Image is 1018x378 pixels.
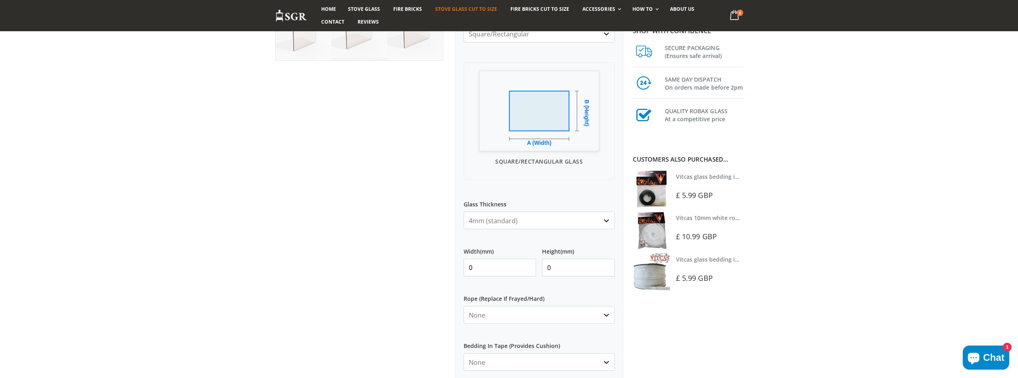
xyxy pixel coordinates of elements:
[342,3,386,16] a: Stove Glass
[472,157,606,166] p: Square/Rectangular Glass
[960,346,1012,372] inbox-online-store-chat: Shopify online store chat
[726,8,743,24] a: 0
[676,214,833,222] a: Vitcas 10mm white rope kit - includes rope seal and glue!
[670,6,694,12] span: About us
[464,288,615,303] label: Rope (Replace If Frayed/Hard)
[393,6,422,12] span: Fire Bricks
[315,16,350,28] a: Contact
[582,6,615,12] span: Accessories
[435,6,497,12] span: Stove Glass Cut To Size
[321,6,336,12] span: Home
[633,253,670,290] img: Vitcas stove glass bedding in tape
[633,170,670,208] img: Vitcas stove glass bedding in tape
[665,74,743,92] h3: SAME DAY DISPATCH On orders made before 2pm
[633,212,670,249] img: Vitcas white rope, glue and gloves kit 10mm
[676,173,825,180] a: Vitcas glass bedding in tape - 2mm x 10mm x 2 meters
[665,42,743,60] h3: SECURE PACKAGING (Ensures safe arrival)
[321,18,344,25] span: Contact
[676,256,846,263] a: Vitcas glass bedding in tape - 2mm x 15mm x 2 meters (White)
[676,273,713,283] span: £ 5.99 GBP
[315,3,342,16] a: Home
[676,232,717,241] span: £ 10.99 GBP
[480,248,494,255] span: (mm)
[632,6,653,12] span: How To
[429,3,503,16] a: Stove Glass Cut To Size
[464,336,615,350] label: Bedding In Tape (Provides Cushion)
[510,6,569,12] span: Fire Bricks Cut To Size
[676,190,713,200] span: £ 5.99 GBP
[479,71,599,151] img: Square/Rectangular Glass
[464,241,536,256] label: Width
[542,241,615,256] label: Height
[504,3,575,16] a: Fire Bricks Cut To Size
[464,194,615,208] label: Glass Thickness
[387,3,428,16] a: Fire Bricks
[576,3,625,16] a: Accessories
[633,156,743,162] div: Customers also purchased...
[358,18,379,25] span: Reviews
[626,3,663,16] a: How To
[560,248,574,255] span: (mm)
[664,3,700,16] a: About us
[352,16,385,28] a: Reviews
[737,10,743,16] span: 0
[348,6,380,12] span: Stove Glass
[275,9,307,22] img: Stove Glass Replacement
[665,106,743,123] h3: QUALITY ROBAX GLASS At a competitive price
